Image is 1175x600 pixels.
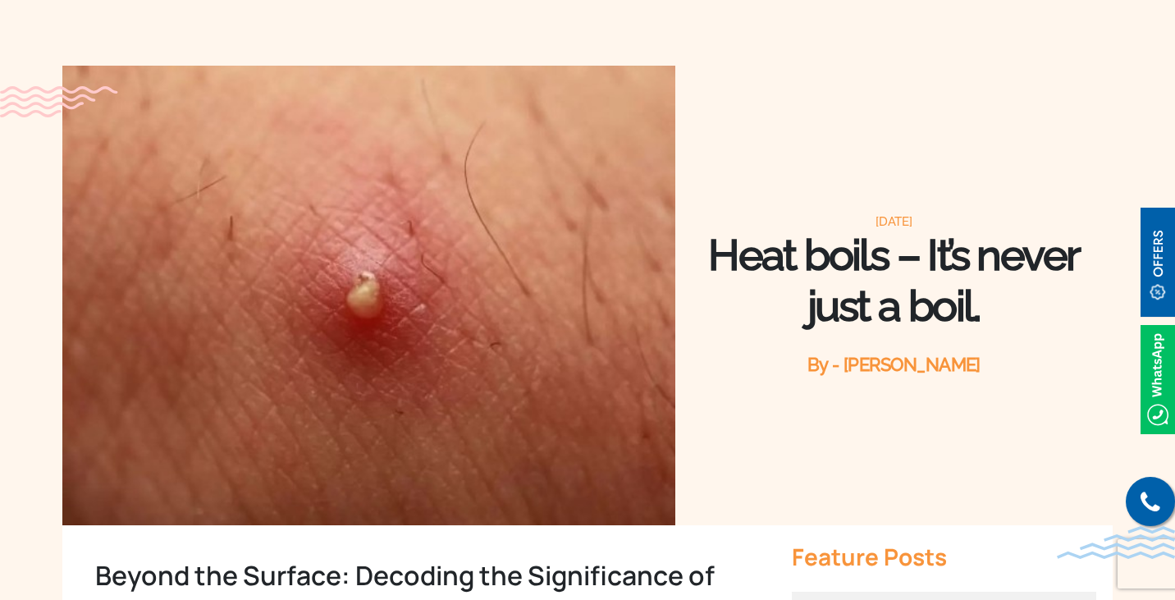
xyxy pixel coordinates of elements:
div: Feature Posts [792,542,1096,571]
div: [DATE] [675,213,1113,230]
img: offerBt [1141,208,1175,317]
h1: Heat boils – It’s never just a boil. [675,230,1113,332]
div: By - [PERSON_NAME] [675,352,1113,377]
img: Whatsappicon [1141,325,1175,434]
img: poster [62,66,675,525]
img: bluewave [1057,526,1175,559]
a: Whatsappicon [1141,369,1175,387]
